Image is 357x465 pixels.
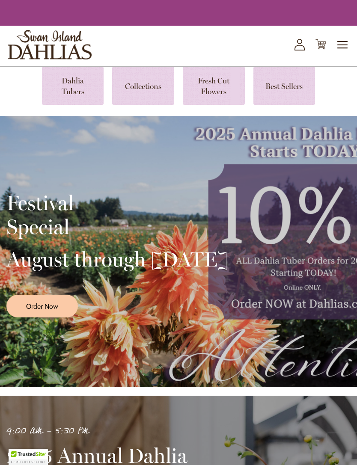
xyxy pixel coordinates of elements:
[8,30,92,59] a: store logo
[26,301,58,311] span: Order Now
[6,247,229,271] h2: August through [DATE]
[6,191,229,239] h2: Festival Special
[6,424,242,438] p: 9:00 AM - 5:30 PM
[6,295,78,317] a: Order Now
